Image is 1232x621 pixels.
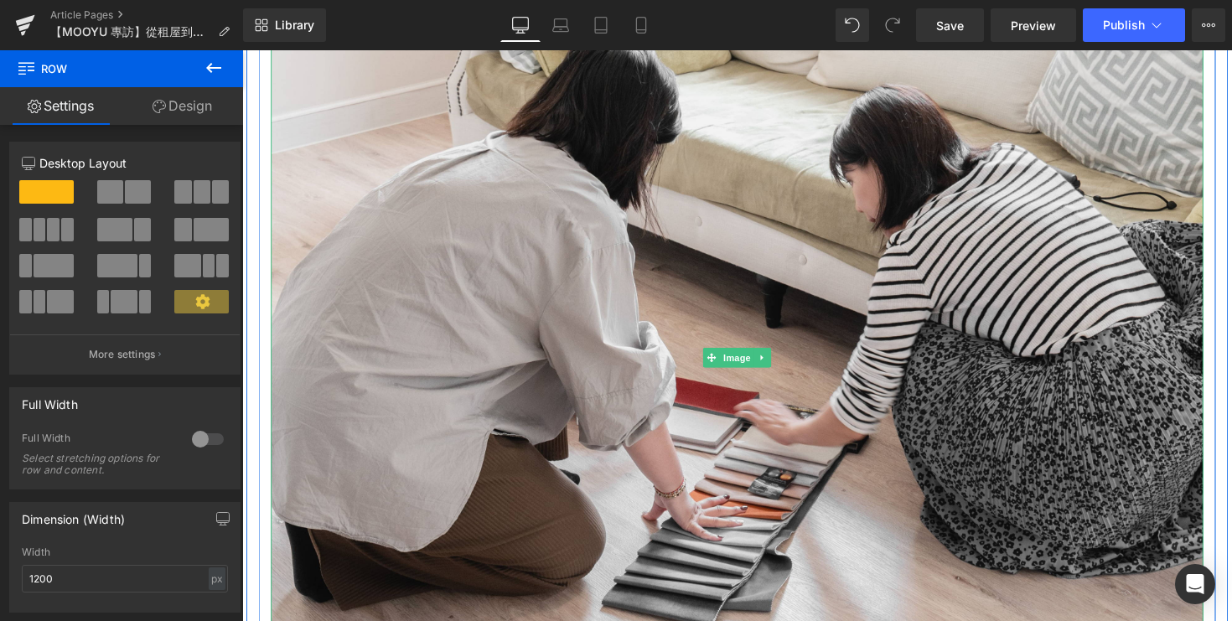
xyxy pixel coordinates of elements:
[621,8,661,42] a: Mobile
[581,8,621,42] a: Tablet
[209,567,225,590] div: px
[275,18,314,33] span: Library
[22,503,125,526] div: Dimension (Width)
[489,305,525,325] span: Image
[1175,564,1215,604] div: Open Intercom Messenger
[500,8,541,42] a: Desktop
[936,17,964,34] span: Save
[525,305,542,325] a: Expand / Collapse
[89,347,156,362] p: More settings
[991,8,1076,42] a: Preview
[1011,17,1056,34] span: Preview
[17,50,184,87] span: Row
[22,565,228,593] input: auto
[50,25,211,39] span: 【MOOYU 專訪】從租屋到買房｜[PERSON_NAME]：真的感受到這就是我的家
[22,388,78,411] div: Full Width
[22,453,173,476] div: Select stretching options for row and content.
[243,8,326,42] a: New Library
[1103,18,1145,32] span: Publish
[541,8,581,42] a: Laptop
[1192,8,1225,42] button: More
[22,154,228,172] p: Desktop Layout
[876,8,909,42] button: Redo
[22,546,228,558] div: Width
[836,8,869,42] button: Undo
[50,8,243,22] a: Article Pages
[10,334,240,374] button: More settings
[122,87,243,125] a: Design
[1083,8,1185,42] button: Publish
[22,432,175,449] div: Full Width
